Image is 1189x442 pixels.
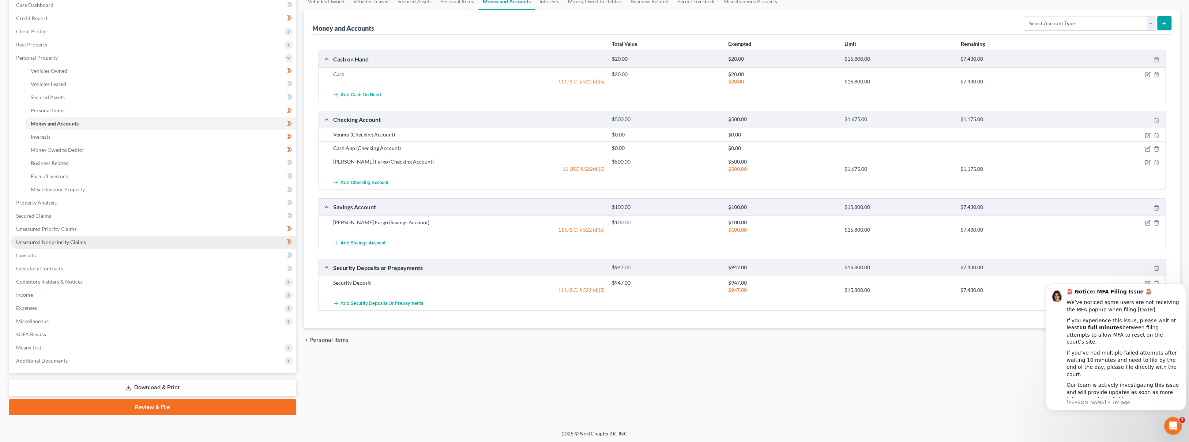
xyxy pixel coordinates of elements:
div: Cash [330,71,608,78]
button: Add Checking Account [333,176,388,189]
span: Money Owed to Debtor [31,147,84,153]
span: Personal Items [31,107,64,113]
div: Checking Account [330,116,608,123]
span: Income [16,292,33,298]
span: Farm / Livestock [31,173,68,179]
a: Vehicles Owned [25,64,296,78]
div: $15,800.00 [841,56,957,63]
span: Business Related [31,160,69,166]
div: Money and Accounts [312,24,374,33]
span: Additional Documents [16,357,68,364]
div: $20.00 [608,71,725,78]
div: $15,800.00 [841,204,957,211]
span: Add Savings Account [340,240,385,246]
div: $20.00 [608,56,725,63]
span: Property Analysis [16,199,57,206]
div: $500.00 [725,158,841,165]
a: Property Analysis [10,196,296,209]
div: $100.00 [725,204,841,211]
div: $1,175.00 [957,116,1073,123]
div: $500.00 [725,165,841,173]
div: $100.00 [608,219,725,226]
a: Interests [25,130,296,143]
div: $7,430.00 [957,286,1073,294]
a: Lawsuits [10,249,296,262]
iframe: Intercom live chat [1164,417,1182,435]
div: $1,675.00 [841,165,957,173]
a: Money Owed to Debtor [25,143,296,157]
span: Expenses [16,305,37,311]
a: Unsecured Nonpriority Claims [10,236,296,249]
div: $0.00 [725,131,841,138]
span: Case Dashboard [16,2,53,8]
div: [PERSON_NAME] Fargo (Checking Account) [330,158,608,165]
div: Venmo (Checking Account) [330,131,608,138]
a: Business Related [25,157,296,170]
span: Add Security Deposits or Prepayments [340,301,423,307]
a: Miscellaneous Property [25,183,296,196]
div: $1,675.00 [841,116,957,123]
div: $500.00 [608,116,725,123]
span: Codebtors Insiders & Notices [16,278,83,285]
div: $7,430.00 [957,56,1073,63]
div: Cash on Hand [330,55,608,63]
span: Executory Contracts [16,265,63,271]
span: Real Property [16,41,48,48]
a: Money and Accounts [25,117,296,130]
span: Miscellaneous [16,318,49,324]
a: Personal Items [25,104,296,117]
div: $100.00 [725,219,841,226]
div: $947.00 [725,279,841,286]
a: Secured Claims [10,209,296,222]
span: Personal Property [16,55,58,61]
i: chevron_left [304,337,309,343]
div: 11 U.S.C. § 522 (d)(5) [330,78,608,85]
button: Add Cash on Hand [333,88,381,102]
a: Download & Print [9,379,296,396]
a: Executory Contracts [10,262,296,275]
div: $0.00 [608,131,725,138]
div: $947.00 [725,264,841,271]
a: Credit Report [10,12,296,25]
iframe: Intercom notifications message [1043,282,1189,415]
div: $0.00 [725,145,841,152]
div: 11 U.S.C. § 522 (d)(5) [330,226,608,233]
div: $0.00 [608,145,725,152]
span: Unsecured Nonpriority Claims [16,239,86,245]
div: Security Deposits or Prepayments [330,264,608,271]
span: Secured Claims [16,213,51,219]
button: Add Savings Account [333,236,385,250]
div: $1,175.00 [957,165,1073,173]
div: 11 U.S.C. § 522 (d)(5) [330,286,608,294]
a: Secured Assets [25,91,296,104]
a: Vehicles Leased [25,78,296,91]
a: SOFA Review [10,328,296,341]
strong: Limit [844,41,856,47]
span: Vehicles Owned [31,68,67,74]
a: Review & File [9,399,296,415]
span: Add Checking Account [340,180,388,186]
div: $947.00 [725,286,841,294]
div: $7,430.00 [957,264,1073,271]
div: $500.00 [725,116,841,123]
div: Cash App (Checking Account) [330,145,608,152]
div: $15,800.00 [841,78,957,85]
span: Lawsuits [16,252,36,258]
a: Farm / Livestock [25,170,296,183]
span: Add Cash on Hand [340,92,381,98]
button: Add Security Deposits or Prepayments [333,297,423,310]
div: $20.00 [725,71,841,78]
div: $15,800.00 [841,264,957,271]
span: SOFA Review [16,331,46,337]
div: $15,800.00 [841,226,957,233]
div: Savings Account [330,203,608,211]
span: Interests [31,134,50,140]
span: Personal Items [309,337,349,343]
